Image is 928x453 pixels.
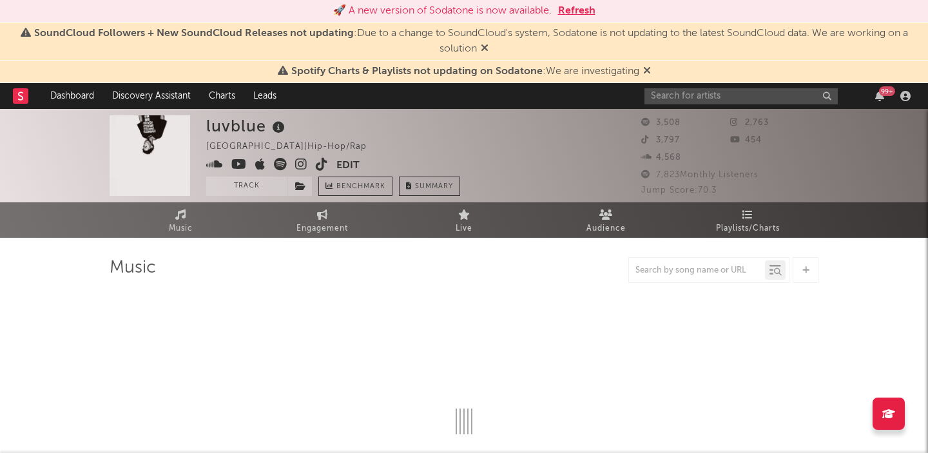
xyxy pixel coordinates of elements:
span: Benchmark [336,179,385,195]
span: Music [169,221,193,236]
span: Dismiss [481,44,488,54]
span: : We are investigating [291,66,639,77]
div: [GEOGRAPHIC_DATA] | Hip-Hop/Rap [206,139,382,155]
a: Audience [535,202,677,238]
span: Live [456,221,472,236]
button: 99+ [875,91,884,101]
a: Leads [244,83,285,109]
a: Live [393,202,535,238]
div: 🚀 A new version of Sodatone is now available. [333,3,552,19]
a: Dashboard [41,83,103,109]
a: Benchmark [318,177,392,196]
span: Audience [586,221,626,236]
input: Search for artists [644,88,838,104]
span: Engagement [296,221,348,236]
div: luvblue [206,115,288,137]
a: Discovery Assistant [103,83,200,109]
span: Playlists/Charts [716,221,780,236]
span: SoundCloud Followers + New SoundCloud Releases not updating [34,28,354,39]
span: 454 [730,136,762,144]
span: 4,568 [641,153,681,162]
span: Summary [415,183,453,190]
span: Jump Score: 70.3 [641,186,717,195]
a: Charts [200,83,244,109]
span: Dismiss [643,66,651,77]
a: Music [110,202,251,238]
span: 2,763 [730,119,769,127]
input: Search by song name or URL [629,265,765,276]
div: 99 + [879,86,895,96]
button: Track [206,177,287,196]
span: 3,508 [641,119,681,127]
a: Playlists/Charts [677,202,818,238]
button: Refresh [558,3,595,19]
span: : Due to a change to SoundCloud's system, Sodatone is not updating to the latest SoundCloud data.... [34,28,908,54]
button: Summary [399,177,460,196]
span: Spotify Charts & Playlists not updating on Sodatone [291,66,543,77]
button: Edit [336,158,360,174]
a: Engagement [251,202,393,238]
span: 7,823 Monthly Listeners [641,171,759,179]
span: 3,797 [641,136,680,144]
